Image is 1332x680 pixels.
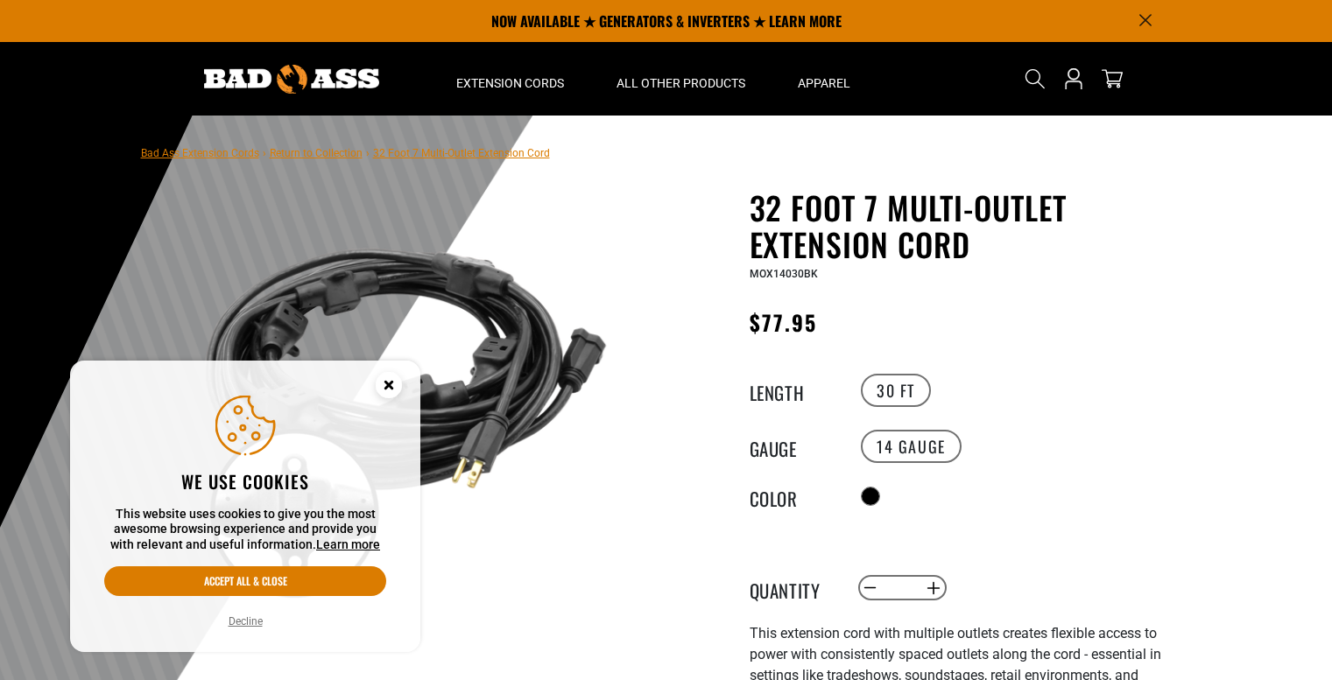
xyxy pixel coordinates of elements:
[750,189,1179,263] h1: 32 Foot 7 Multi-Outlet Extension Cord
[750,379,837,402] legend: Length
[373,147,550,159] span: 32 Foot 7 Multi-Outlet Extension Cord
[263,147,266,159] span: ›
[590,42,772,116] summary: All Other Products
[104,566,386,596] button: Accept all & close
[861,430,962,463] label: 14 Gauge
[456,75,564,91] span: Extension Cords
[750,485,837,508] legend: Color
[750,435,837,458] legend: Gauge
[861,374,931,407] label: 30 FT
[141,147,259,159] a: Bad Ass Extension Cords
[193,193,615,614] img: black
[430,42,590,116] summary: Extension Cords
[270,147,363,159] a: Return to Collection
[1021,65,1049,93] summary: Search
[204,65,379,94] img: Bad Ass Extension Cords
[70,361,420,653] aside: Cookie Consent
[750,306,817,338] span: $77.95
[104,470,386,493] h2: We use cookies
[798,75,850,91] span: Apparel
[617,75,745,91] span: All Other Products
[141,142,550,163] nav: breadcrumbs
[366,147,370,159] span: ›
[223,613,268,630] button: Decline
[316,537,380,551] a: Learn more
[750,268,818,280] span: MOX14030BK
[750,577,837,599] label: Quantity
[772,42,877,116] summary: Apparel
[104,507,386,553] p: This website uses cookies to give you the most awesome browsing experience and provide you with r...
